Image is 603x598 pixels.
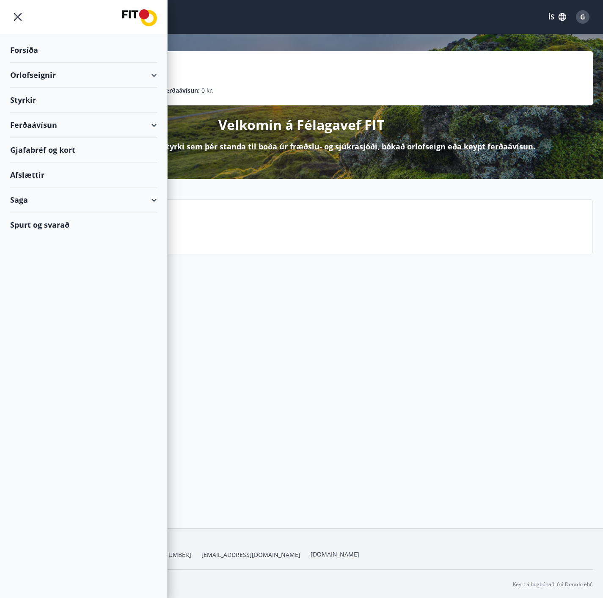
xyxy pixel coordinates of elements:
div: Gjafabréf og kort [10,138,157,163]
div: Orlofseignir [10,63,157,88]
p: Keyrt á hugbúnaði frá Dorado ehf. [513,581,593,588]
button: G [573,7,593,27]
div: Ferðaávísun [10,113,157,138]
button: ÍS [544,9,571,25]
p: Ferðaávísun : [162,86,200,95]
button: menu [10,9,25,25]
div: Spurt og svarað [10,212,157,237]
span: [EMAIL_ADDRESS][DOMAIN_NAME] [201,551,300,559]
span: G [580,12,585,22]
p: Velkomin á Félagavef FIT [218,116,385,134]
div: Forsíða [10,38,157,63]
div: Saga [10,187,157,212]
p: Afslættir [10,375,593,386]
p: Spurt og svarað [72,221,586,235]
p: Hér getur þú sótt um þá styrki sem þér standa til boða úr fræðslu- og sjúkrasjóði, bókað orlofsei... [68,141,535,152]
a: [DOMAIN_NAME] [311,550,359,558]
img: union_logo [122,9,157,26]
div: Afslættir [10,163,157,187]
div: Styrkir [10,88,157,113]
span: 0 kr. [201,86,214,95]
